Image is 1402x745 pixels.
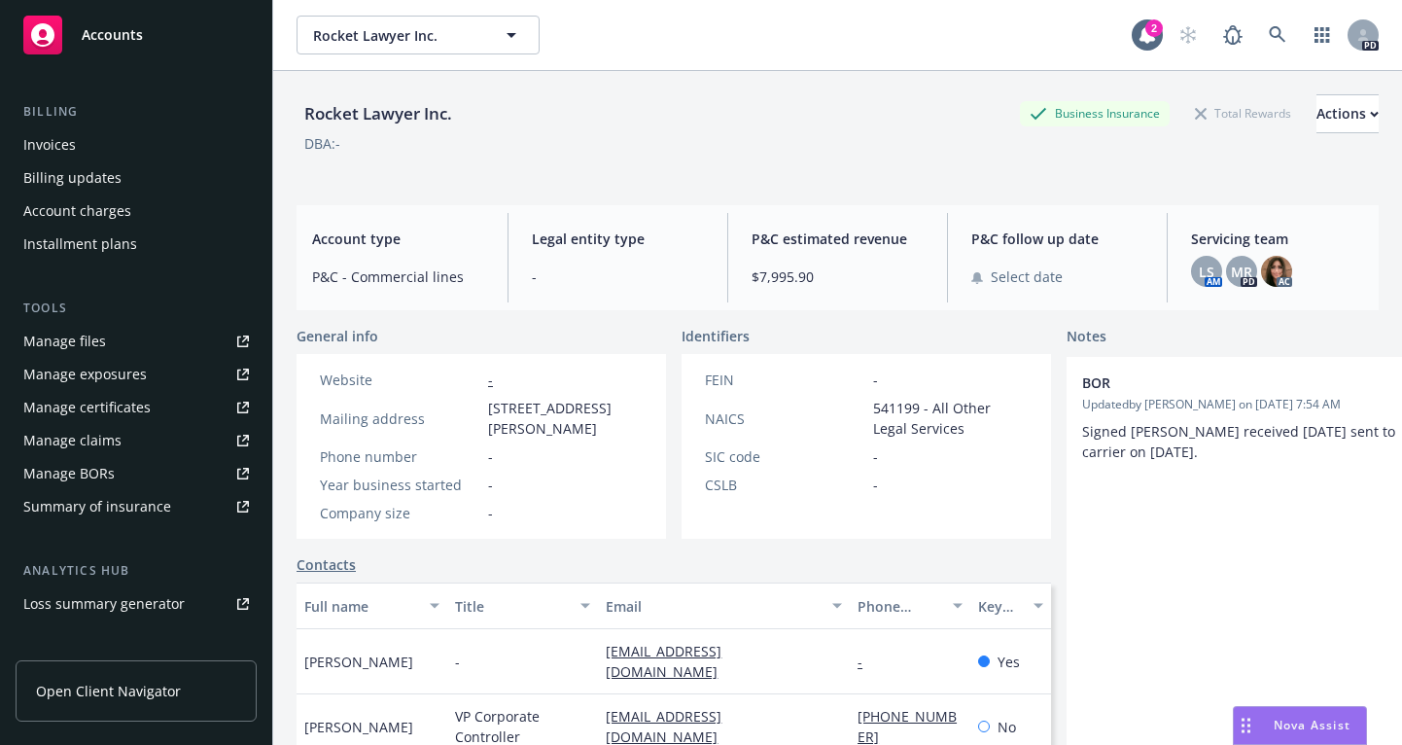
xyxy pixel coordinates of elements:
span: 541199 - All Other Legal Services [873,398,1028,439]
span: P&C follow up date [971,229,1143,249]
div: Business Insurance [1020,101,1170,125]
a: Loss summary generator [16,588,257,620]
div: DBA: - [304,133,340,154]
span: Account type [312,229,484,249]
div: Billing [16,102,257,122]
div: FEIN [705,370,865,390]
span: - [488,503,493,523]
div: Tools [16,299,257,318]
div: Summary of insurance [23,491,171,522]
div: Phone number [320,446,480,467]
span: Yes [998,652,1020,672]
span: Identifiers [682,326,750,346]
a: Manage certificates [16,392,257,423]
span: Servicing team [1191,229,1363,249]
span: Signed [PERSON_NAME] received [DATE] sent to carrier on [DATE]. [1082,422,1399,461]
span: [PERSON_NAME] [304,652,413,672]
a: Account charges [16,195,257,227]
div: Drag to move [1234,707,1258,744]
div: Total Rewards [1185,101,1301,125]
span: BOR [1082,372,1370,393]
span: Notes [1067,326,1106,349]
a: Manage BORs [16,458,257,489]
span: LS [1199,262,1214,282]
button: Email [598,583,850,629]
div: Rocket Lawyer Inc. [297,101,460,126]
div: Installment plans [23,229,137,260]
span: - [873,370,878,390]
span: Rocket Lawyer Inc. [313,25,481,46]
div: Manage exposures [23,359,147,390]
div: Manage certificates [23,392,151,423]
div: Email [606,596,821,617]
a: Manage exposures [16,359,257,390]
div: Manage BORs [23,458,115,489]
div: Full name [304,596,418,617]
span: MR [1231,262,1252,282]
a: Invoices [16,129,257,160]
span: - [488,475,493,495]
button: Nova Assist [1233,706,1367,745]
button: Full name [297,583,447,629]
a: Installment plans [16,229,257,260]
div: NAICS [705,408,865,429]
a: [EMAIL_ADDRESS][DOMAIN_NAME] [606,642,733,681]
span: [PERSON_NAME] [304,717,413,737]
div: Key contact [978,596,1022,617]
button: Phone number [850,583,970,629]
span: - [873,446,878,467]
span: Select date [991,266,1063,287]
img: photo [1261,256,1292,287]
div: Title [455,596,569,617]
div: SIC code [705,446,865,467]
span: P&C estimated revenue [752,229,924,249]
div: Year business started [320,475,480,495]
div: Phone number [858,596,941,617]
div: Company size [320,503,480,523]
div: Manage files [23,326,106,357]
a: Switch app [1303,16,1342,54]
div: Invoices [23,129,76,160]
a: - [858,653,878,671]
div: 2 [1145,19,1163,37]
a: Summary of insurance [16,491,257,522]
div: Loss summary generator [23,588,185,620]
span: General info [297,326,378,346]
span: Accounts [82,27,143,43]
div: Billing updates [23,162,122,194]
span: - [488,446,493,467]
span: $7,995.90 [752,266,924,287]
button: Rocket Lawyer Inc. [297,16,540,54]
button: Actions [1316,94,1379,133]
a: Contacts [297,554,356,575]
a: Manage claims [16,425,257,456]
span: - [455,652,460,672]
a: - [488,371,493,389]
a: Accounts [16,8,257,62]
div: Website [320,370,480,390]
span: Open Client Navigator [36,681,181,701]
a: Search [1258,16,1297,54]
span: [STREET_ADDRESS][PERSON_NAME] [488,398,643,439]
button: Title [447,583,598,629]
span: Legal entity type [532,229,704,249]
a: Start snowing [1169,16,1208,54]
div: Analytics hub [16,561,257,581]
a: Billing updates [16,162,257,194]
span: No [998,717,1016,737]
span: Nova Assist [1274,717,1350,733]
div: Manage claims [23,425,122,456]
span: - [873,475,878,495]
span: P&C - Commercial lines [312,266,484,287]
button: Key contact [970,583,1051,629]
a: Manage files [16,326,257,357]
div: Account charges [23,195,131,227]
span: - [532,266,704,287]
div: Mailing address [320,408,480,429]
div: Actions [1316,95,1379,132]
div: CSLB [705,475,865,495]
a: Report a Bug [1213,16,1252,54]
